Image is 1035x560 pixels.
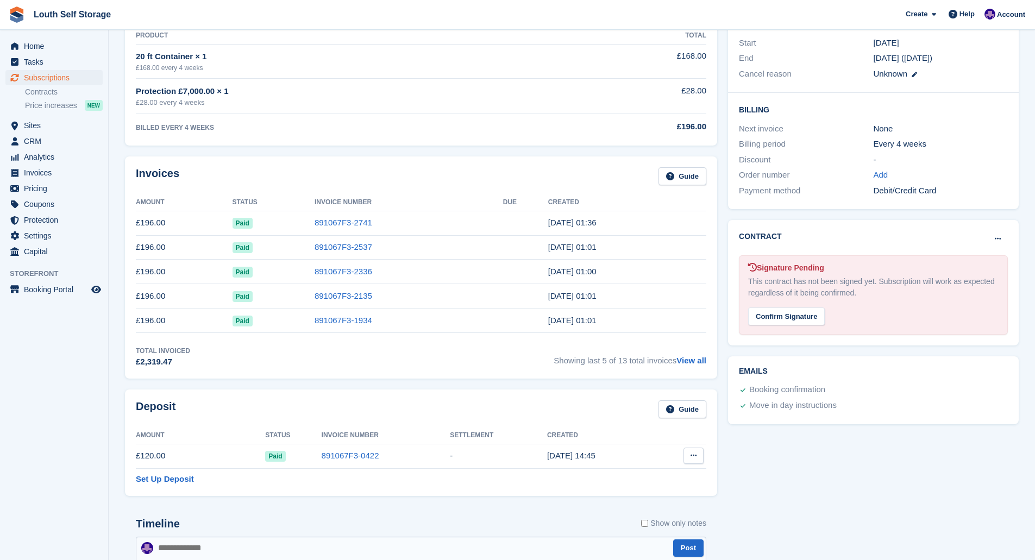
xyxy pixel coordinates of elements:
th: Created [547,427,655,444]
span: Invoices [24,165,89,180]
a: Guide [658,400,706,418]
th: Invoice Number [315,194,503,211]
div: Discount [739,154,873,166]
div: Cancel reason [739,68,873,80]
div: - [874,154,1008,166]
div: This contract has not been signed yet. Subscription will work as expected regardless of it being ... [748,276,999,299]
th: Due [503,194,548,211]
div: None [874,123,1008,135]
span: Account [997,9,1025,20]
h2: Contract [739,231,782,242]
div: Payment method [739,185,873,197]
span: Showing last 5 of 13 total invoices [554,346,706,368]
a: Set Up Deposit [136,473,194,486]
td: £196.00 [136,260,233,284]
button: Post [673,539,704,557]
span: Storefront [10,268,108,279]
td: £196.00 [136,211,233,235]
div: Every 4 weeks [874,138,1008,150]
a: menu [5,54,103,70]
span: CRM [24,134,89,149]
div: Protection £7,000.00 × 1 [136,85,569,98]
th: Product [136,27,569,45]
span: Paid [265,451,285,462]
time: 2025-08-01 00:36:10 UTC [548,218,597,227]
a: Louth Self Storage [29,5,115,23]
span: Unknown [874,69,908,78]
td: £168.00 [569,44,706,78]
time: 2025-06-06 00:00:55 UTC [548,267,597,276]
td: £120.00 [136,444,265,468]
a: 891067F3-2741 [315,218,372,227]
a: Preview store [90,283,103,296]
img: stora-icon-8386f47178a22dfd0bd8f6a31ec36ba5ce8667c1dd55bd0f319d3a0aa187defe.svg [9,7,25,23]
div: £196.00 [569,121,706,133]
a: menu [5,244,103,259]
span: Create [906,9,927,20]
td: - [450,444,547,468]
h2: Timeline [136,518,180,530]
span: [DATE] ([DATE]) [874,53,933,62]
a: menu [5,134,103,149]
a: menu [5,165,103,180]
th: Status [233,194,315,211]
div: Total Invoiced [136,346,190,356]
a: menu [5,39,103,54]
div: Move in day instructions [749,399,837,412]
div: Next invoice [739,123,873,135]
span: Help [959,9,975,20]
td: £196.00 [136,284,233,309]
label: Show only notes [641,518,706,529]
span: Paid [233,218,253,229]
th: Amount [136,194,233,211]
time: 2025-07-04 00:01:31 UTC [548,242,597,251]
div: Signature Pending [748,262,999,274]
span: Tasks [24,54,89,70]
div: £168.00 every 4 weeks [136,63,569,73]
span: Subscriptions [24,70,89,85]
span: Paid [233,316,253,326]
td: £28.00 [569,79,706,114]
div: End [739,52,873,65]
a: Contracts [25,87,103,97]
span: Analytics [24,149,89,165]
a: 891067F3-0422 [322,451,379,460]
span: Paid [233,267,253,278]
td: £196.00 [136,309,233,333]
a: menu [5,282,103,297]
input: Show only notes [641,518,648,529]
a: menu [5,118,103,133]
a: View all [676,356,706,365]
div: Start [739,37,873,49]
time: 2024-09-24 13:45:33 UTC [547,451,595,460]
time: 2025-05-09 00:01:10 UTC [548,291,597,300]
th: Amount [136,427,265,444]
a: 891067F3-2336 [315,267,372,276]
a: menu [5,228,103,243]
a: menu [5,149,103,165]
span: Paid [233,291,253,302]
h2: Deposit [136,400,175,418]
span: Capital [24,244,89,259]
a: Price increases NEW [25,99,103,111]
span: Price increases [25,100,77,111]
a: 891067F3-2135 [315,291,372,300]
th: Created [548,194,706,211]
div: Order number [739,169,873,181]
span: Coupons [24,197,89,212]
a: menu [5,70,103,85]
a: Add [874,169,888,181]
span: Settings [24,228,89,243]
time: 2024-09-27 00:00:00 UTC [874,37,899,49]
img: Matthew Frith [984,9,995,20]
a: 891067F3-1934 [315,316,372,325]
div: Confirm Signature [748,307,825,325]
h2: Emails [739,367,1008,376]
a: menu [5,197,103,212]
div: Debit/Credit Card [874,185,1008,197]
td: £196.00 [136,235,233,260]
span: Protection [24,212,89,228]
th: Total [569,27,706,45]
div: £28.00 every 4 weeks [136,97,569,108]
div: 20 ft Container × 1 [136,51,569,63]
